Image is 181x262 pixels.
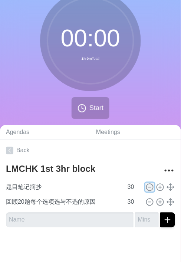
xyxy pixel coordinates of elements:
button: More [162,163,177,178]
input: Mins [125,195,142,210]
input: Name [3,195,123,210]
input: Name [6,213,134,227]
input: Mins [125,180,142,195]
input: Name [3,180,123,195]
a: Meetings [90,125,181,140]
button: Start [72,97,109,119]
span: Start [89,103,103,113]
input: Mins [135,213,159,227]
